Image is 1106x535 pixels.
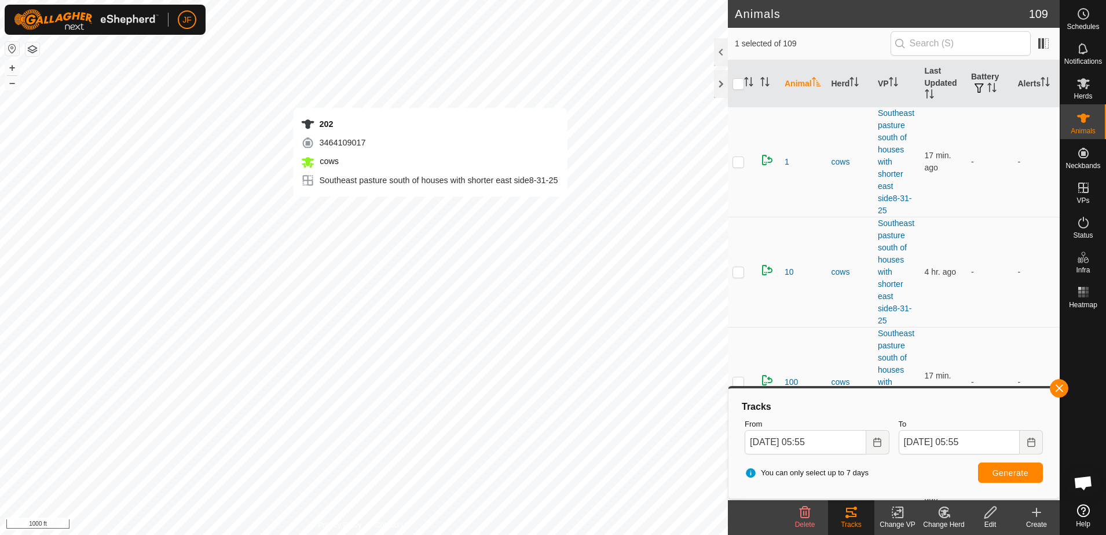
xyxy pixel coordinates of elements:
span: VPs [1076,197,1089,204]
a: Open chat [1066,465,1101,500]
div: Tracks [740,400,1048,414]
span: 1 selected of 109 [735,38,891,50]
button: Choose Date [866,430,889,454]
div: 202 [301,117,558,131]
p-sorticon: Activate to sort [925,91,934,100]
div: Edit [967,519,1013,530]
div: cows [832,376,869,388]
img: returning on [760,373,774,387]
span: 109 [1029,5,1048,23]
span: 10 [785,266,794,278]
span: Neckbands [1065,162,1100,169]
a: Southeast pasture south of houses with shorter east side8-31-25 [878,108,914,215]
td: - [966,327,1013,437]
span: 1 [785,156,789,168]
input: Search (S) [891,31,1031,56]
a: Privacy Policy [318,520,361,530]
div: cows [832,156,869,168]
p-sorticon: Activate to sort [812,79,821,88]
div: Change VP [874,519,921,530]
p-sorticon: Activate to sort [889,79,898,88]
td: - [1013,107,1060,217]
span: Herds [1074,93,1092,100]
div: cows [832,266,869,278]
label: To [899,418,1043,430]
a: Contact Us [375,520,409,530]
button: Generate [978,463,1043,483]
span: Sep 2, 2025, 5:37 AM [925,371,951,392]
div: Change Herd [921,519,967,530]
td: - [1013,327,1060,437]
span: 100 [785,376,798,388]
span: Notifications [1064,58,1102,65]
h2: Animals [735,7,1029,21]
p-sorticon: Activate to sort [987,85,997,94]
span: Help [1076,521,1090,527]
div: Create [1013,519,1060,530]
td: - [1013,217,1060,327]
img: Gallagher Logo [14,9,159,30]
span: Status [1073,232,1093,239]
button: – [5,76,19,90]
a: Help [1060,500,1106,532]
span: cows [317,157,339,166]
th: Last Updated [920,60,967,107]
div: 3464109017 [301,136,558,150]
span: JF [182,14,192,26]
span: Animals [1071,128,1096,134]
th: Battery [966,60,1013,107]
td: - [966,107,1013,217]
span: You can only select up to 7 days [745,467,869,479]
p-sorticon: Activate to sort [849,79,859,88]
a: Southeast pasture south of houses with shorter east side8-31-25 [878,329,914,435]
th: Animal [780,60,827,107]
span: Infra [1076,267,1090,274]
th: VP [873,60,920,107]
button: Reset Map [5,42,19,56]
button: Choose Date [1020,430,1043,454]
div: Southeast pasture south of houses with shorter east side8-31-25 [301,174,558,188]
p-sorticon: Activate to sort [1041,79,1050,88]
th: Herd [827,60,874,107]
span: Schedules [1067,23,1099,30]
div: Tracks [828,519,874,530]
span: Sep 2, 2025, 5:37 AM [925,151,951,172]
span: Delete [795,521,815,529]
p-sorticon: Activate to sort [744,79,753,88]
img: returning on [760,153,774,167]
button: Map Layers [25,42,39,56]
span: Generate [993,468,1028,478]
a: Southeast pasture south of houses with shorter east side8-31-25 [878,219,914,325]
p-sorticon: Activate to sort [760,79,770,88]
label: From [745,418,889,430]
button: + [5,61,19,75]
span: Sep 2, 2025, 1:06 AM [925,267,957,276]
td: - [966,217,1013,327]
img: returning on [760,263,774,277]
th: Alerts [1013,60,1060,107]
span: Heatmap [1069,301,1097,308]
